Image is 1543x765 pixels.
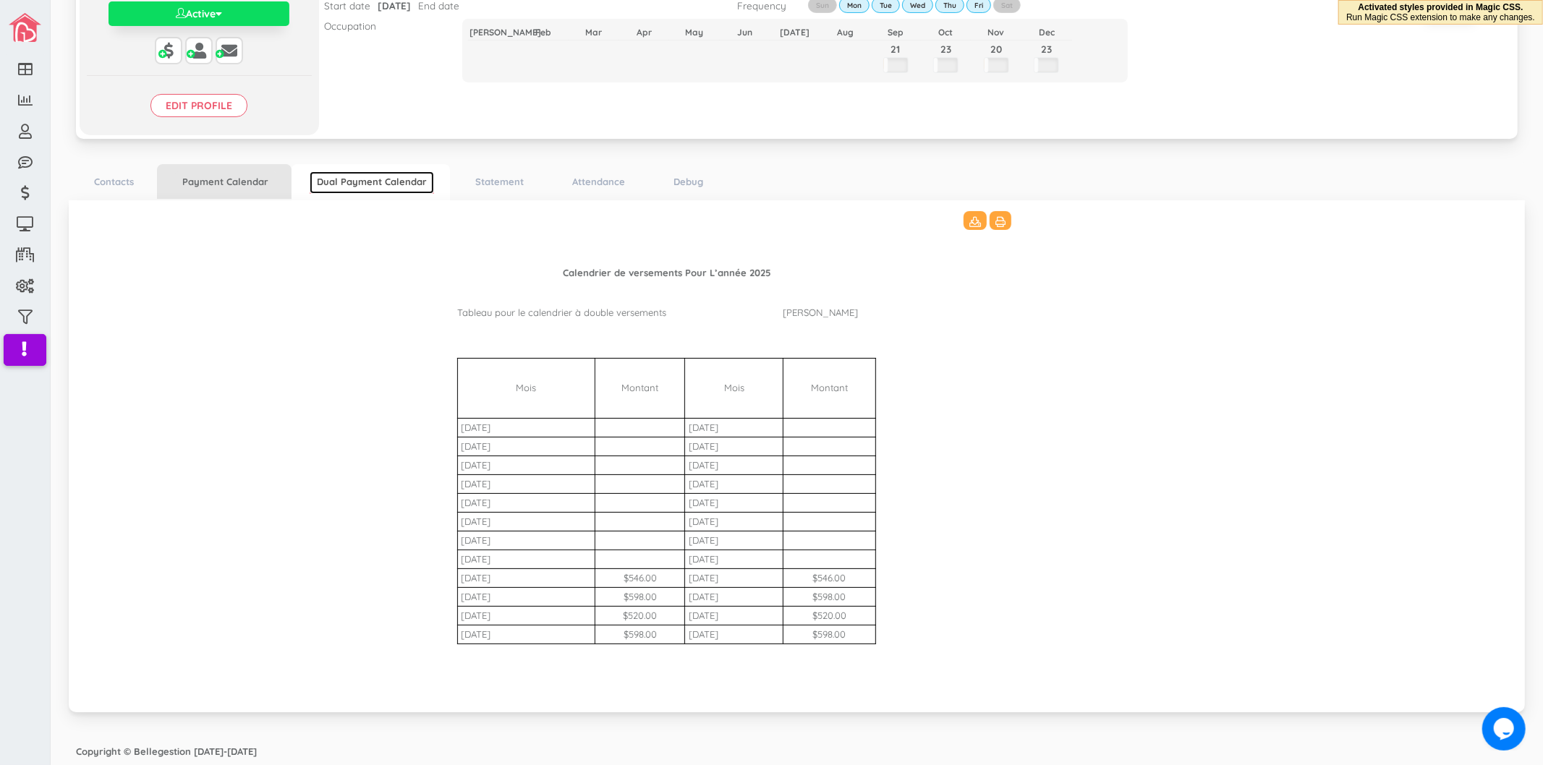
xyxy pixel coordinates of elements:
th: Aug [820,25,871,40]
td: [DATE] [457,474,595,493]
td: [DATE] [685,418,783,437]
td: [DATE] [457,512,595,531]
td: [DATE] [457,625,595,644]
th: Sep [870,25,921,40]
td: [DATE] [457,606,595,625]
td: [DATE] [457,587,595,606]
td: $520.00 [595,606,685,625]
a: Statement [468,171,531,192]
th: Mar [569,25,619,40]
td: [DATE] [685,606,783,625]
th: Jun [720,25,770,40]
th: Feb [518,25,569,40]
strong: Copyright © Bellegestion [DATE]-[DATE] [76,745,257,757]
td: $598.00 [595,587,685,606]
a: Debug [666,171,710,192]
td: [DATE] [685,512,783,531]
th: Nov [971,25,1021,40]
th: May [669,25,720,40]
td: [DATE] [685,568,783,587]
a: Dual Payment Calendar [310,171,434,195]
td: Mois [457,358,595,418]
p: Occupation [325,19,441,33]
input: Edit profile [150,94,247,117]
td: $598.00 [783,625,876,644]
td: $520.00 [783,606,876,625]
td: $598.00 [595,625,685,644]
td: [DATE] [685,474,783,493]
td: [DATE] [685,456,783,474]
td: [PERSON_NAME] [783,303,876,321]
td: $598.00 [783,587,876,606]
td: [DATE] [685,625,783,644]
td: [DATE] [457,568,595,587]
td: Montant [595,358,685,418]
td: [DATE] [457,550,595,568]
td: [DATE] [457,531,595,550]
td: [DATE] [457,437,595,456]
td: [DATE] [457,456,595,474]
td: [DATE] [685,493,783,512]
span: Run Magic CSS extension to make any changes. [1346,12,1535,22]
iframe: chat widget [1482,707,1529,751]
td: $546.00 [595,568,685,587]
td: $546.00 [783,568,876,587]
td: [DATE] [685,531,783,550]
th: [PERSON_NAME] [468,25,519,40]
a: Payment Calendar [175,171,276,192]
button: Active [109,1,289,26]
td: [DATE] [457,418,595,437]
th: Apr [619,25,669,40]
th: Oct [921,25,972,40]
th: Dec [1021,25,1072,40]
td: Tableau pour le calendrier à double versements [457,303,783,321]
b: Calendrier de versements Pour L’année 2025 [563,267,770,278]
td: [DATE] [685,437,783,456]
img: image [9,13,41,42]
td: [DATE] [685,550,783,568]
div: Activated styles provided in Magic CSS. [1346,2,1535,22]
td: Mois [685,358,783,418]
th: [DATE] [770,25,820,40]
td: [DATE] [685,587,783,606]
td: [DATE] [457,493,595,512]
td: Montant [783,358,876,418]
a: Contacts [87,171,141,192]
a: Attendance [565,171,632,192]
